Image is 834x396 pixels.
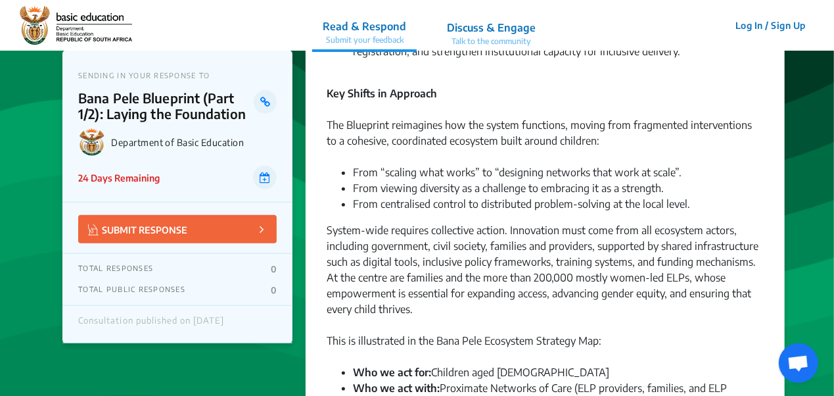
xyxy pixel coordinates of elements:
[78,215,277,243] button: SUBMIT RESPONSE
[353,180,764,196] li: From viewing diversity as a challenge to embracing it as a strength.
[327,87,437,100] strong: Key Shifts in Approach
[779,343,818,383] div: Open chat
[323,34,406,46] p: Submit your feedback
[88,222,187,237] p: SUBMIT RESPONSE
[78,264,153,274] p: TOTAL RESPONSES
[353,364,764,380] li: Children aged [DEMOGRAPHIC_DATA]
[353,382,440,395] strong: Who we act with:
[271,264,277,274] p: 0
[327,222,764,333] div: System-wide requires collective action. Innovation must come from all ecosystem actors, including...
[271,285,277,295] p: 0
[88,224,99,235] img: Vector.jpg
[78,90,254,122] p: Bana Pele Blueprint (Part 1/2): Laying the Foundation
[78,285,185,295] p: TOTAL PUBLIC RESPONSES
[447,20,536,36] p: Discuss & Engage
[20,6,132,45] img: r3bhv9o7vttlwasn7lg2llmba4yf
[323,18,406,34] p: Read & Respond
[727,15,814,36] button: Log In / Sign Up
[78,128,106,156] img: Department of Basic Education logo
[353,366,431,379] strong: Who we act for:
[78,316,224,333] div: Consultation published on [DATE]
[78,171,160,185] p: 24 Days Remaining
[447,36,536,47] p: Talk to the community
[353,164,764,180] li: From “scaling what works” to “designing networks that work at scale”.
[78,71,277,80] p: SENDING IN YOUR RESPONSE TO
[353,196,764,212] li: From centralised control to distributed problem-solving at the local level.
[111,137,277,148] p: Department of Basic Education
[327,333,764,364] div: This is illustrated in the Bana Pele Ecosystem Strategy Map:
[327,101,764,164] div: The Blueprint reimagines how the system functions, moving from fragmented interventions to a cohe...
